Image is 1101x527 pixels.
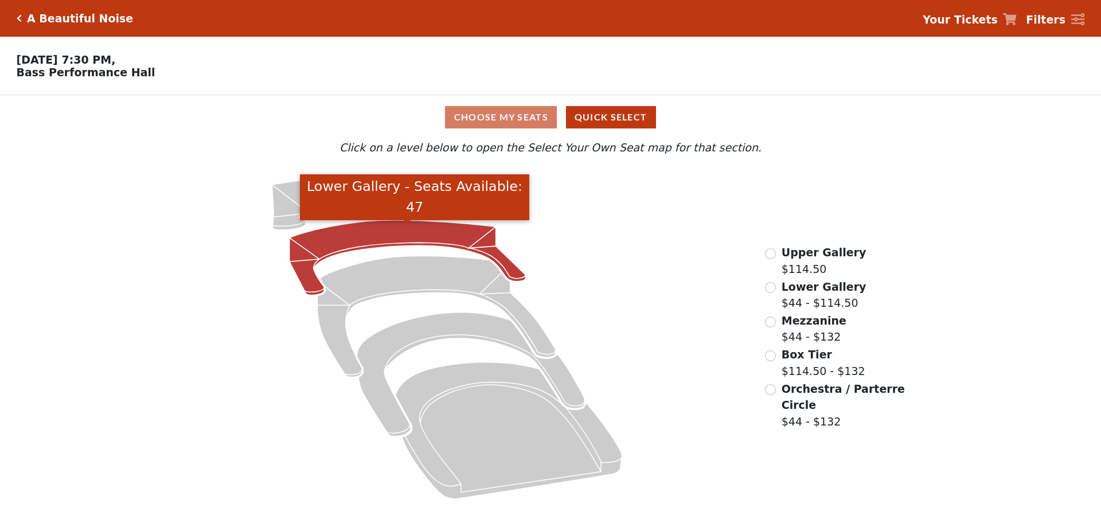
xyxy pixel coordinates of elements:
button: Quick Select [566,106,656,128]
path: Orchestra / Parterre Circle - Seats Available: 14 [396,362,622,499]
path: Lower Gallery - Seats Available: 47 [290,220,526,295]
span: Lower Gallery [782,280,866,293]
label: $44 - $132 [782,381,907,430]
a: Filters [1026,11,1084,28]
strong: Filters [1026,13,1065,26]
label: $114.50 - $132 [782,346,865,379]
label: $114.50 [782,244,866,277]
a: Your Tickets [923,11,1017,28]
strong: Your Tickets [923,13,998,26]
label: $44 - $132 [782,313,846,345]
a: Click here to go back to filters [17,14,22,22]
span: Mezzanine [782,314,846,327]
span: Orchestra / Parterre Circle [782,382,905,412]
h5: A Beautiful Noise [27,12,133,25]
span: Box Tier [782,348,832,361]
label: $44 - $114.50 [782,279,866,311]
div: Lower Gallery - Seats Available: 47 [300,174,529,221]
span: Upper Gallery [782,246,866,259]
p: Click on a level below to open the Select Your Own Seat map for that section. [146,139,955,156]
